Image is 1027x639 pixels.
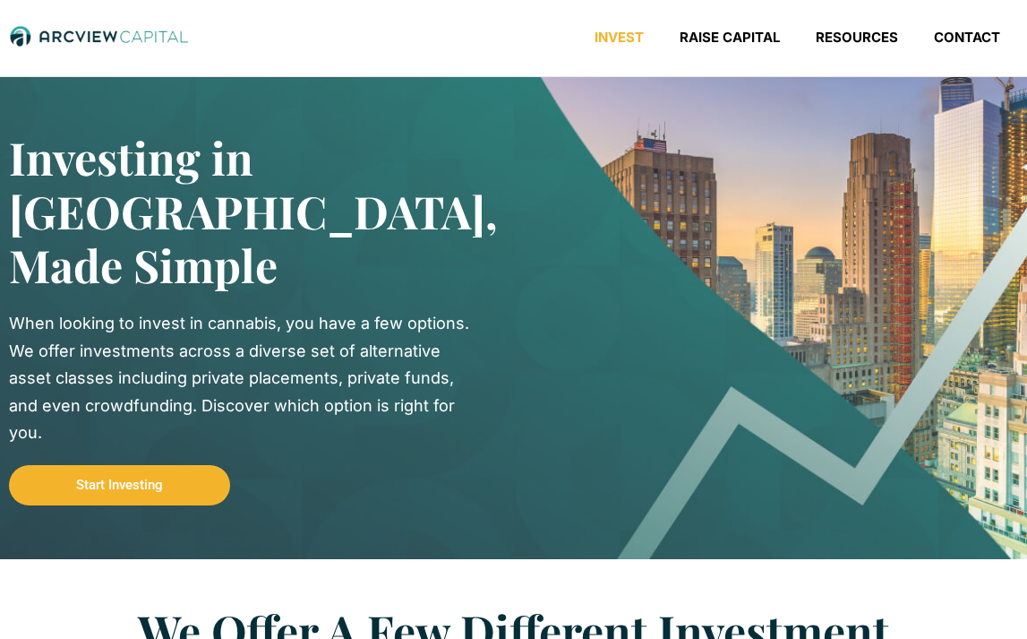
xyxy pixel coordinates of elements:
[9,465,230,505] a: Start Investing
[577,29,662,47] a: Invest
[662,29,798,47] a: Raise Capital
[798,29,916,47] a: Resources
[76,479,163,492] span: Start Investing
[9,131,460,292] h2: Investing in [GEOGRAPHIC_DATA], Made Simple
[916,29,1018,47] a: Contact
[9,310,487,447] div: When looking to invest in cannabis, you have a few options. We offer investments across a diverse...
